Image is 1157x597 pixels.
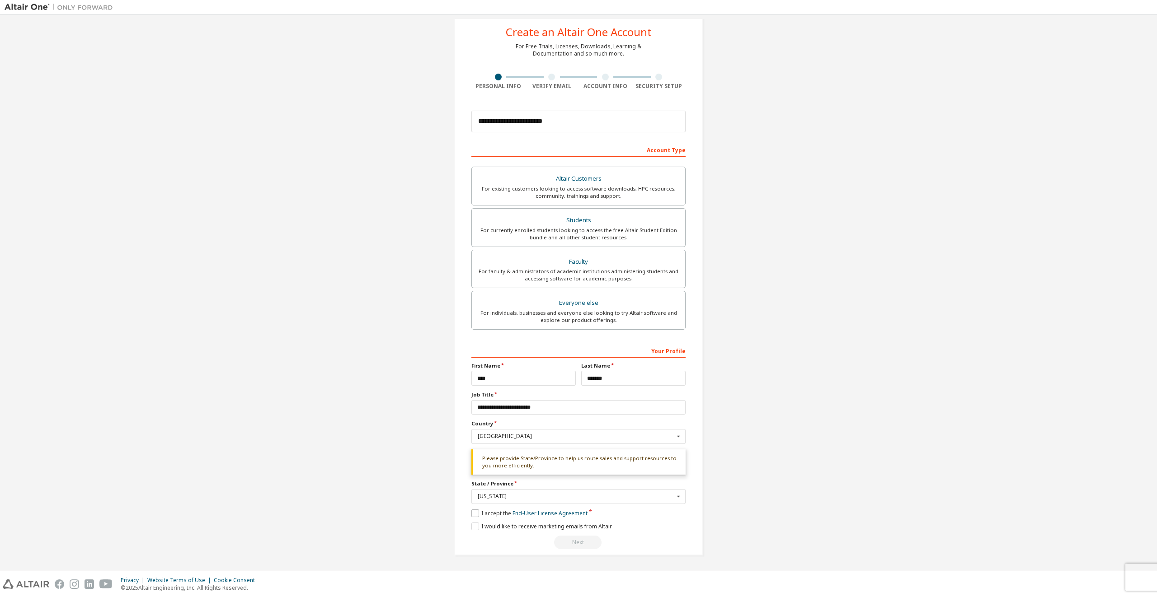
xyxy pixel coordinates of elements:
[121,577,147,584] div: Privacy
[471,509,588,517] label: I accept the
[55,579,64,589] img: facebook.svg
[99,579,113,589] img: youtube.svg
[70,579,79,589] img: instagram.svg
[477,268,680,282] div: For faculty & administrators of academic institutions administering students and accessing softwa...
[477,309,680,324] div: For individuals, businesses and everyone else looking to try Altair software and explore our prod...
[5,3,118,12] img: Altair One
[578,83,632,90] div: Account Info
[471,362,576,369] label: First Name
[471,522,612,530] label: I would like to receive marketing emails from Altair
[516,43,641,57] div: For Free Trials, Licenses, Downloads, Learning & Documentation and so much more.
[85,579,94,589] img: linkedin.svg
[471,480,686,487] label: State / Province
[477,214,680,227] div: Students
[477,185,680,200] div: For existing customers looking to access software downloads, HPC resources, community, trainings ...
[471,449,686,475] div: Please provide State/Province to help us route sales and support resources to you more efficiently.
[581,362,686,369] label: Last Name
[147,577,214,584] div: Website Terms of Use
[471,83,525,90] div: Personal Info
[513,509,588,517] a: End-User License Agreement
[525,83,579,90] div: Verify Email
[3,579,49,589] img: altair_logo.svg
[477,297,680,309] div: Everyone else
[471,420,686,427] label: Country
[632,83,686,90] div: Security Setup
[477,256,680,268] div: Faculty
[506,27,652,37] div: Create an Altair One Account
[471,343,686,358] div: Your Profile
[477,173,680,185] div: Altair Customers
[478,434,674,439] div: [GEOGRAPHIC_DATA]
[471,391,686,398] label: Job Title
[477,227,680,241] div: For currently enrolled students looking to access the free Altair Student Edition bundle and all ...
[478,494,674,499] div: [US_STATE]
[121,584,260,592] p: © 2025 Altair Engineering, Inc. All Rights Reserved.
[214,577,260,584] div: Cookie Consent
[471,142,686,157] div: Account Type
[471,536,686,549] div: Read and acccept EULA to continue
